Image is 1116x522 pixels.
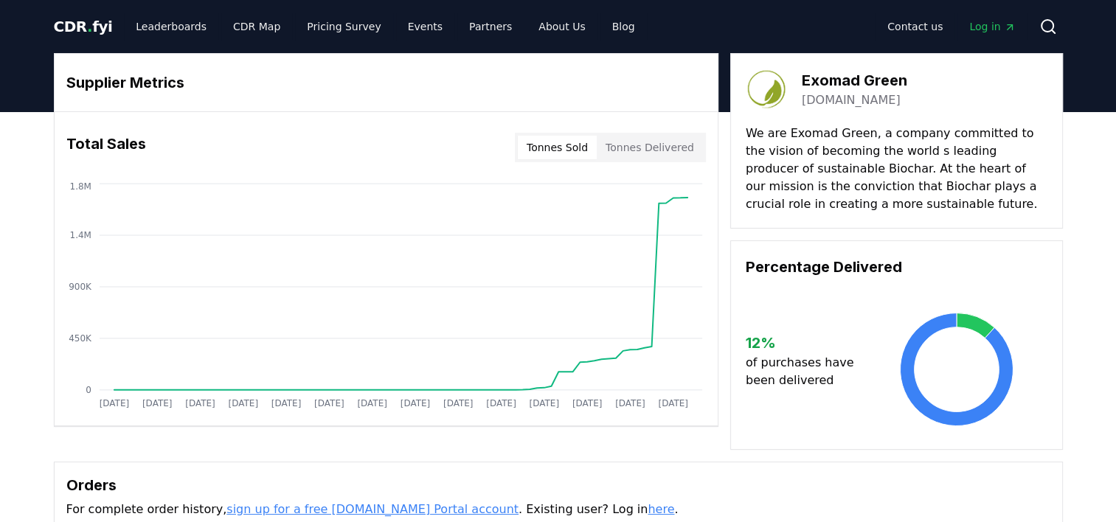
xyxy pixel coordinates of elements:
[69,333,92,344] tspan: 450K
[746,256,1047,278] h3: Percentage Delivered
[226,502,519,516] a: sign up for a free [DOMAIN_NAME] Portal account
[957,13,1027,40] a: Log in
[357,398,387,408] tspan: [DATE]
[457,13,524,40] a: Partners
[228,398,258,408] tspan: [DATE]
[66,474,1050,496] h3: Orders
[69,282,92,292] tspan: 900K
[746,354,866,389] p: of purchases have been delivered
[142,398,172,408] tspan: [DATE]
[271,398,301,408] tspan: [DATE]
[876,13,1027,40] nav: Main
[124,13,646,40] nav: Main
[86,385,91,395] tspan: 0
[314,398,344,408] tspan: [DATE]
[54,16,113,37] a: CDR.fyi
[69,181,91,192] tspan: 1.8M
[527,13,597,40] a: About Us
[185,398,215,408] tspan: [DATE]
[221,13,292,40] a: CDR Map
[87,18,92,35] span: .
[518,136,597,159] button: Tonnes Sold
[486,398,516,408] tspan: [DATE]
[66,501,1050,518] p: For complete order history, . Existing user? Log in .
[876,13,954,40] a: Contact us
[572,398,603,408] tspan: [DATE]
[99,398,129,408] tspan: [DATE]
[124,13,218,40] a: Leaderboards
[54,18,113,35] span: CDR fyi
[66,133,146,162] h3: Total Sales
[746,332,866,354] h3: 12 %
[802,91,901,109] a: [DOMAIN_NAME]
[400,398,430,408] tspan: [DATE]
[615,398,645,408] tspan: [DATE]
[600,13,647,40] a: Blog
[295,13,392,40] a: Pricing Survey
[66,72,706,94] h3: Supplier Metrics
[597,136,703,159] button: Tonnes Delivered
[648,502,674,516] a: here
[396,13,454,40] a: Events
[969,19,1015,34] span: Log in
[529,398,559,408] tspan: [DATE]
[443,398,474,408] tspan: [DATE]
[658,398,688,408] tspan: [DATE]
[746,69,787,110] img: Exomad Green-logo
[746,125,1047,213] p: We are Exomad Green, a company committed to the vision of becoming the world s leading producer o...
[69,230,91,240] tspan: 1.4M
[802,69,907,91] h3: Exomad Green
